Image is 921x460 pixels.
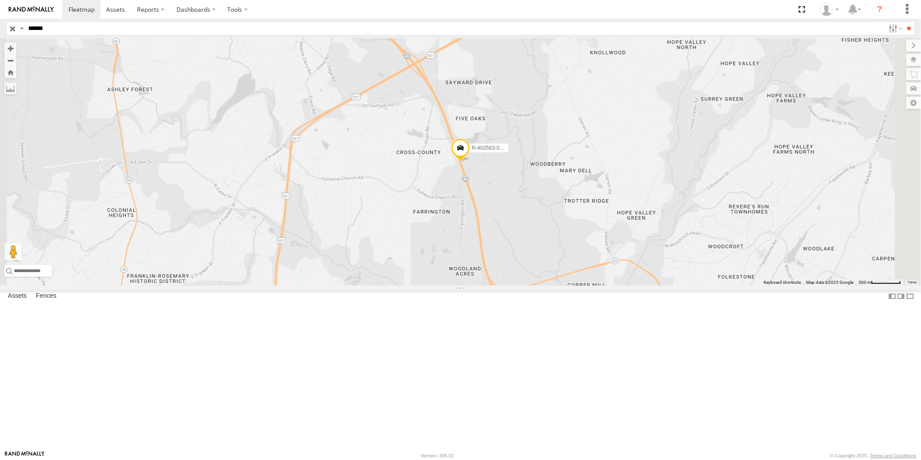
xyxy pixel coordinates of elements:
span: Map data ©2025 Google [806,280,853,285]
a: Visit our Website [5,451,45,460]
label: Search Query [18,22,25,35]
label: Measure [4,82,16,95]
label: Dock Summary Table to the Left [888,290,897,302]
button: Keyboard shortcuts [764,279,801,286]
label: Assets [3,290,31,302]
button: Map Scale: 500 m per 65 pixels [856,279,904,286]
button: Zoom out [4,54,16,66]
label: Hide Summary Table [906,290,914,302]
label: Search Filter Options [885,22,904,35]
button: Drag Pegman onto the map to open Street View [4,243,22,260]
div: Jennifer Albro [817,3,842,16]
img: rand-logo.svg [9,7,54,13]
span: 500 m [859,280,871,285]
div: © Copyright 2025 - [830,453,916,458]
a: Terms and Conditions [870,453,916,458]
div: Version: 305.02 [421,453,454,458]
button: Zoom Home [4,66,16,78]
label: Map Settings [906,97,921,109]
button: Zoom in [4,43,16,54]
i: ? [873,3,887,16]
a: Terms [908,281,917,284]
span: R-402563-Swing [472,145,510,151]
label: Dock Summary Table to the Right [897,290,905,302]
label: Fences [32,290,61,302]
